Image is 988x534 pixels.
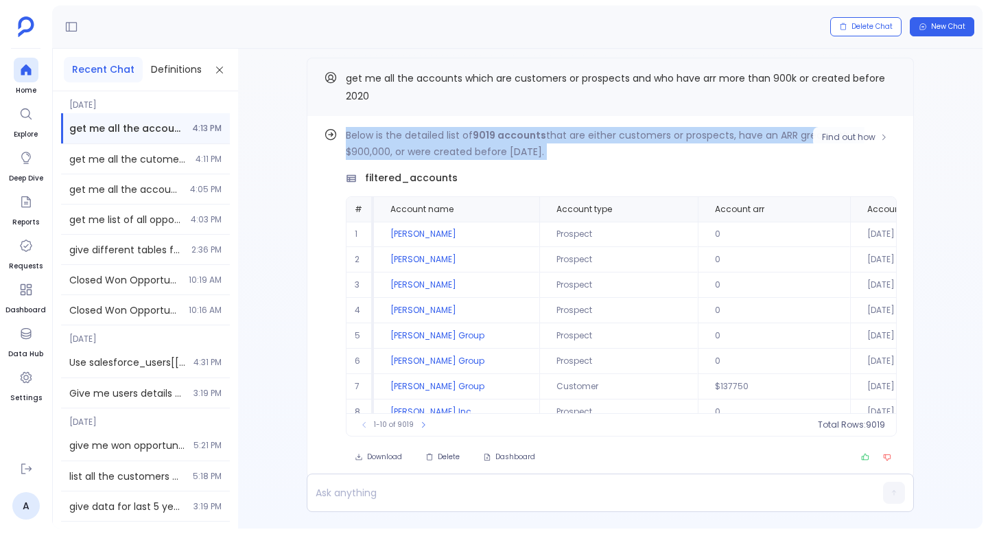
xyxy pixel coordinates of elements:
td: 1 [346,222,374,247]
button: Download [346,448,411,467]
td: 4 [346,298,374,323]
span: Total Rows: [818,419,866,430]
span: Account name [390,204,454,215]
span: 4:03 PM [191,214,222,225]
td: [PERSON_NAME] [374,247,539,272]
span: 4:31 PM [193,357,222,368]
span: New Chat [931,22,965,32]
span: 2:36 PM [191,244,222,255]
span: give me won opportunities [69,439,185,452]
span: 5:21 PM [193,440,222,451]
td: [PERSON_NAME] Group [374,374,539,399]
td: Prospect [539,222,698,247]
td: 0 [698,323,850,349]
td: Prospect [539,323,698,349]
td: 8 [346,399,374,425]
td: [PERSON_NAME] Inc [374,399,539,425]
button: Dashboard [474,448,544,467]
span: Give me users details with their opportunities. Use selective column in merge syntax. [69,386,185,400]
td: $137750 [698,374,850,399]
span: [DATE] [61,408,230,428]
td: 0 [698,272,850,298]
span: give different tables for different values of User owner amount, with intervals of 250000 [69,243,183,257]
span: 4:05 PM [190,184,222,195]
span: Requests [9,261,43,272]
button: Delete Chat [830,17,902,36]
span: get me all the accounts which are customers or prospects and who have arr more than 900k or creat... [346,71,885,103]
span: Download [367,452,402,462]
span: [DATE] [61,325,230,345]
a: Data Hub [8,321,43,360]
button: New Chat [910,17,974,36]
a: Requests [9,233,43,272]
button: Delete [416,448,469,467]
span: 3:19 PM [193,501,222,512]
span: Data Hub [8,349,43,360]
span: Closed Won Opportunities in last 1 year [69,273,180,287]
span: Find out how [822,132,875,143]
span: 10:16 AM [189,305,222,316]
span: Use salesforce_users[['a','b']].merge... This syntax you need to use in above output (users_oppor... [69,356,185,369]
span: Account created date [867,204,960,215]
span: 5:18 PM [193,471,222,482]
a: Explore [14,102,38,140]
span: Delete [438,452,460,462]
span: get me all the accounts which are customers [69,183,182,196]
td: [PERSON_NAME] [374,222,539,247]
td: 2 [346,247,374,272]
td: 7 [346,374,374,399]
span: Dashboard [5,305,46,316]
td: Prospect [539,399,698,425]
span: Home [14,85,38,96]
span: 9019 [866,419,885,430]
a: Deep Dive [9,146,43,184]
td: [PERSON_NAME] Group [374,323,539,349]
td: 0 [698,349,850,374]
td: Prospect [539,298,698,323]
td: 0 [698,298,850,323]
td: Customer [539,374,698,399]
span: 10:19 AM [189,275,222,286]
strong: 9019 accounts [473,128,546,142]
span: Settings [10,393,42,404]
td: Prospect [539,247,698,272]
img: petavue logo [18,16,34,37]
span: Delete Chat [851,22,893,32]
span: [DATE] [61,91,230,111]
a: Dashboard [5,277,46,316]
span: 3:19 PM [193,388,222,399]
span: Account arr [715,204,764,215]
span: 1-10 of 9019 [374,419,414,430]
span: filtered_accounts [365,171,458,185]
td: 3 [346,272,374,298]
td: [PERSON_NAME] [374,272,539,298]
a: A [12,492,40,520]
button: Find out how [813,127,897,148]
span: get me all the accounts which are customers or prospects and who have arr more than 900k or creat... [69,121,184,135]
span: give data for last 5 years in won_opportunities_last_year. [69,500,185,513]
span: get me list of all opportunities [69,213,183,227]
span: # [355,203,362,215]
span: Closed Won Opportunities in last 6month [69,303,180,317]
span: Dashboard [495,452,535,462]
td: [PERSON_NAME] [374,298,539,323]
td: [PERSON_NAME] Group [374,349,539,374]
a: Reports [12,189,39,228]
button: Recent Chat [64,57,143,82]
span: Deep Dive [9,173,43,184]
span: 4:11 PM [196,154,222,165]
td: 5 [346,323,374,349]
span: Reports [12,217,39,228]
a: Settings [10,365,42,404]
td: 0 [698,247,850,272]
span: Explore [14,129,38,140]
td: Prospect [539,272,698,298]
span: get me all the cutomers or prospects who have arr more than 500k and created before 2020 [69,152,187,166]
p: Below is the detailed list of that are either customers or prospects, have an ARR greater than $9... [346,127,897,160]
span: 4:13 PM [192,123,222,134]
td: 6 [346,349,374,374]
span: list all the customers with aARR > 30k [69,469,185,483]
span: Account type [556,204,612,215]
td: Prospect [539,349,698,374]
a: Home [14,58,38,96]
